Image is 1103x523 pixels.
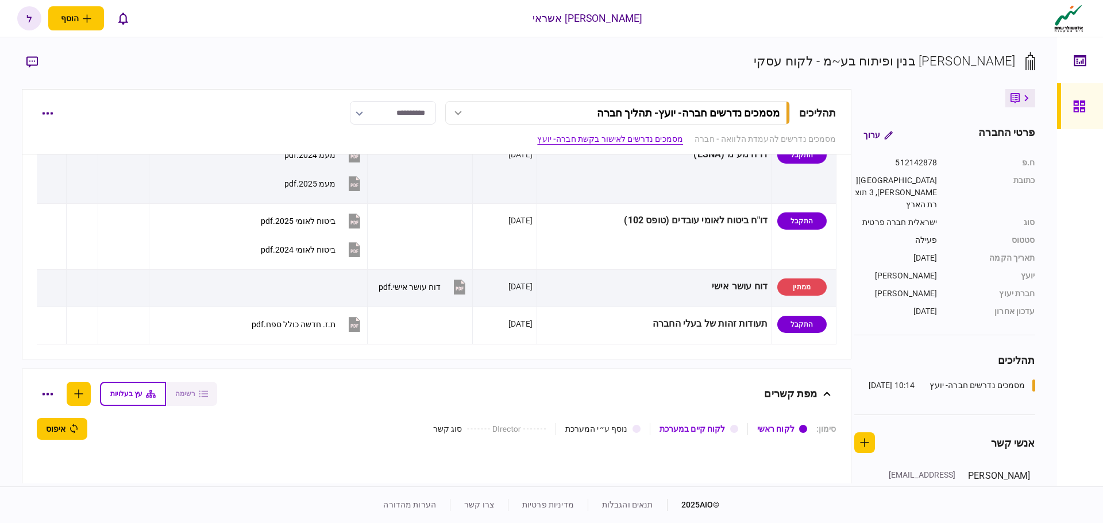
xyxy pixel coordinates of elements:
div: [PERSON_NAME] [854,288,938,300]
button: ת.ז. חדשה כולל ספח.pdf [252,311,363,337]
button: ביטוח לאומי 2025.pdf [261,208,363,234]
div: חברת יעוץ [949,288,1035,300]
button: איפוס [37,418,87,440]
div: ביטוח לאומי 2025.pdf [261,216,335,226]
div: התקבל [777,146,827,164]
div: תהליכים [854,352,1035,368]
div: לקוח קיים במערכת [660,423,726,435]
div: לקוח ראשי [757,423,795,435]
div: התקבל [777,212,827,230]
div: נוסף ע״י המערכת [565,423,628,435]
span: עץ בעלויות [110,390,142,398]
button: ערוך [854,125,902,145]
div: פעילה [854,234,938,246]
button: מעמ 2025.pdf [284,171,363,196]
div: עדכון אחרון [949,305,1035,317]
div: כתובת [949,175,1035,211]
div: מסמכים נדרשים חברה- יועץ - תהליך חברה [597,107,780,119]
div: סימון : [816,423,836,435]
div: [DATE] [508,281,533,292]
div: ביטוח לאומי 2024.pdf [261,245,335,254]
div: מסמכים נדרשים חברה- יועץ [930,379,1025,392]
a: מסמכים נדרשים להעמדת הלוואה - חברה [695,133,836,145]
div: אנשי קשר [991,435,1035,451]
div: תעודות זהות של בעלי החברה [541,311,768,337]
a: מסמכים נדרשים לאישור בקשת חברה- יועץ [537,133,683,145]
div: [PERSON_NAME] [854,270,938,282]
div: © 2025 AIO [667,499,720,511]
div: ממתין [777,278,827,296]
div: מעמ 2024.pdf [284,150,335,160]
button: ביטוח לאומי 2024.pdf [261,237,363,262]
a: מדיניות פרטיות [522,500,574,509]
div: [EMAIL_ADDRESS][DOMAIN_NAME] [881,469,956,493]
button: רשימה [166,382,217,406]
div: יועץ [949,270,1035,282]
div: [DATE] [854,252,938,264]
div: ת.ז. חדשה כולל ספח.pdf [252,320,335,329]
a: מסמכים נדרשים חברה- יועץ10:14 [DATE] [869,379,1035,392]
div: סוג קשר [433,423,462,435]
button: דוח עושר אישי.pdf [379,274,468,300]
button: ל [17,6,41,30]
a: צרו קשר [464,500,494,509]
span: רשימה [175,390,195,398]
button: מסמכים נדרשים חברה- יועץ- תהליך חברה [445,101,790,125]
div: [GEOGRAPHIC_DATA][PERSON_NAME], 3 תוצרת הארץ [854,175,938,211]
button: פתח תפריט להוספת לקוח [48,6,104,30]
div: 512142878 [854,157,938,169]
div: התקבל [777,316,827,333]
div: [PERSON_NAME] אשראי [533,11,643,26]
div: סוג [949,216,1035,228]
div: דוח עושר אישי [541,274,768,300]
div: ישראלית חברה פרטית [854,216,938,228]
div: [DATE] [508,318,533,330]
div: תאריך הקמה [949,252,1035,264]
div: דו"ח מע"מ (ESNA) [541,142,768,168]
div: ח.פ [949,157,1035,169]
div: דו"ח ביטוח לאומי עובדים (טופס 102) [541,208,768,234]
button: פתח רשימת התראות [111,6,135,30]
div: תהליכים [799,105,836,121]
div: [DATE] [508,149,533,160]
button: מעמ 2024.pdf [284,142,363,168]
button: עץ בעלויות [100,382,166,406]
div: [DATE] [508,215,533,226]
div: [DATE] [854,305,938,317]
img: client company logo [1052,4,1086,33]
a: הערות מהדורה [383,500,436,509]
div: מעמ 2025.pdf [284,179,335,188]
div: מפת קשרים [764,382,817,406]
div: סטטוס [949,234,1035,246]
div: 10:14 [DATE] [869,379,915,392]
div: דוח עושר אישי.pdf [379,282,441,292]
div: [PERSON_NAME] בנין ופיתוח בע~מ - לקוח עסקי [754,52,1016,71]
div: פרטי החברה [978,125,1035,145]
a: תנאים והגבלות [602,500,653,509]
